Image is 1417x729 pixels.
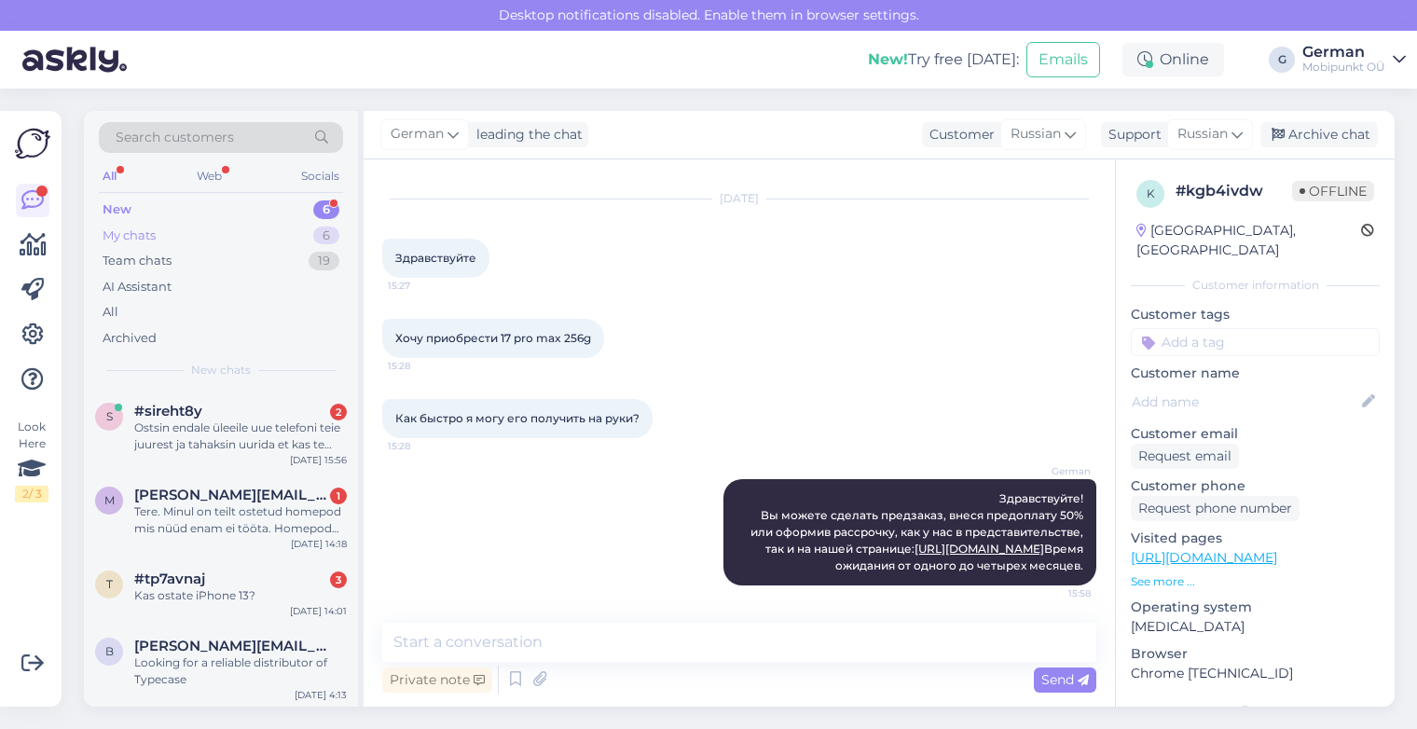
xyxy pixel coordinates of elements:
span: 15:28 [388,359,458,373]
div: All [99,164,120,188]
span: k [1147,186,1155,200]
span: Russian [1177,124,1228,144]
span: #tp7avnaj [134,571,205,587]
div: Private note [382,667,492,693]
div: 2 [330,404,347,420]
div: [GEOGRAPHIC_DATA], [GEOGRAPHIC_DATA] [1136,221,1361,260]
span: New chats [191,362,251,378]
div: leading the chat [469,125,583,144]
div: Request email [1131,444,1239,469]
p: Customer email [1131,424,1380,444]
span: Хочу приобрести 17 pro max 256g [395,331,591,345]
div: Archive chat [1260,122,1378,147]
a: [URL][DOMAIN_NAME] [1131,549,1277,566]
div: Mobipunkt OÜ [1302,60,1385,75]
span: s [106,409,113,423]
div: Kas ostate iPhone 13? [134,587,347,604]
input: Add a tag [1131,328,1380,356]
span: 15:28 [388,439,458,453]
div: Ostsin endale üleeile uue telefoni teie juurest ja tahaksin uurida et kas te oskate öelda miks mu... [134,420,347,453]
div: AI Assistant [103,278,172,296]
span: 15:58 [1021,586,1091,600]
p: Operating system [1131,598,1380,617]
div: Try free [DATE]: [868,48,1019,71]
span: Как быстро я могу его получить на руки? [395,411,640,425]
div: My chats [103,227,156,245]
p: Visited pages [1131,529,1380,548]
div: Archived [103,329,157,348]
div: Looking for a reliable distributor of Typecase [134,654,347,688]
div: 6 [313,227,339,245]
div: 6 [313,200,339,219]
div: 19 [309,252,339,270]
span: benson@typecase.co [134,638,328,654]
div: Look Here [15,419,48,502]
div: Extra [1131,702,1380,719]
div: New [103,200,131,219]
span: Здравствуйте [395,251,476,265]
img: Askly Logo [15,126,50,161]
a: [URL][DOMAIN_NAME] [915,542,1044,556]
span: German [1021,464,1091,478]
div: Socials [297,164,343,188]
button: Emails [1026,42,1100,77]
div: Tere. Minul on teilt ostetud homepod mis nüüd enam ei tööta. Homepod tuli korraks seinast [PERSON... [134,503,347,537]
div: G [1269,47,1295,73]
div: German [1302,45,1385,60]
div: [DATE] 15:56 [290,453,347,467]
span: Send [1041,671,1089,688]
p: Customer name [1131,364,1380,383]
span: t [106,577,113,591]
span: Offline [1292,181,1374,201]
div: 2 / 3 [15,486,48,502]
span: #sireht8y [134,403,202,420]
span: m [104,493,115,507]
div: [DATE] [382,190,1096,207]
span: b [105,644,114,658]
b: New! [868,50,908,68]
span: merlyn.pihelgas@hotmail.com [134,487,328,503]
div: All [103,303,118,322]
p: Customer tags [1131,305,1380,324]
div: Web [193,164,226,188]
div: # kgb4ivdw [1176,180,1292,202]
p: Customer phone [1131,476,1380,496]
input: Add name [1132,392,1358,412]
div: [DATE] 4:13 [295,688,347,702]
div: Team chats [103,252,172,270]
p: Chrome [TECHNICAL_ID] [1131,664,1380,683]
div: Customer information [1131,277,1380,294]
span: German [391,124,444,144]
span: Здравствуйте! Вы можете сделать предзаказ, внеся предоплату 50% или оформив рассрочку, как у нас ... [750,491,1086,572]
div: 1 [330,488,347,504]
p: [MEDICAL_DATA] [1131,617,1380,637]
div: Customer [922,125,995,144]
span: 15:27 [388,279,458,293]
span: Search customers [116,128,234,147]
span: Russian [1011,124,1061,144]
a: GermanMobipunkt OÜ [1302,45,1406,75]
div: Online [1122,43,1224,76]
div: Support [1101,125,1162,144]
div: [DATE] 14:01 [290,604,347,618]
div: Request phone number [1131,496,1300,521]
p: Browser [1131,644,1380,664]
p: See more ... [1131,573,1380,590]
div: 3 [330,571,347,588]
div: [DATE] 14:18 [291,537,347,551]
